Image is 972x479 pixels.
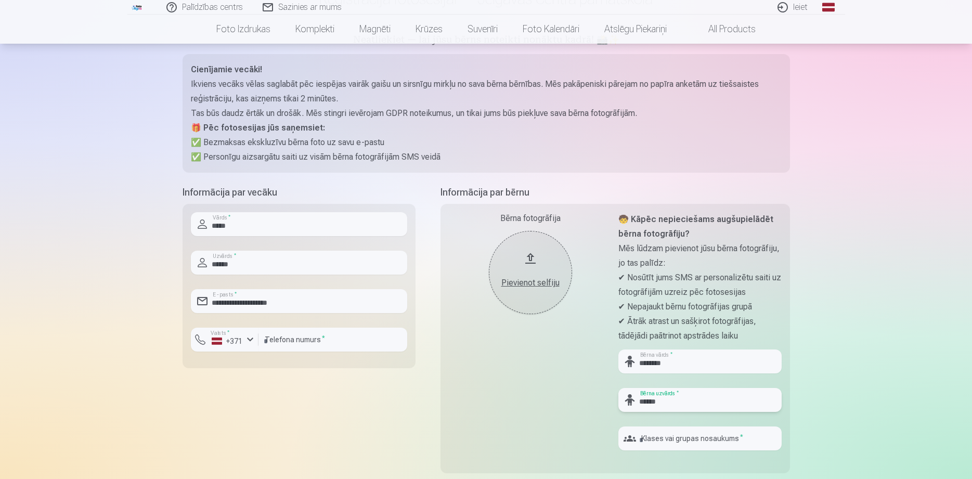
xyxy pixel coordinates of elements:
h5: Informācija par vecāku [183,185,416,200]
h5: Informācija par bērnu [440,185,790,200]
strong: 🧒 Kāpēc nepieciešams augšupielādēt bērna fotogrāfiju? [618,214,773,239]
div: +371 [212,336,243,346]
a: Krūzes [403,15,455,44]
div: Pievienot selfiju [499,277,562,289]
button: Valsts*+371 [191,328,258,352]
a: Komplekti [283,15,347,44]
button: Pievienot selfiju [489,231,572,314]
p: ✅ Personīgu aizsargātu saiti uz visām bērna fotogrāfijām SMS veidā [191,150,782,164]
a: Foto izdrukas [204,15,283,44]
a: Foto kalendāri [510,15,592,44]
p: Ikviens vecāks vēlas saglabāt pēc iespējas vairāk gaišu un sirsnīgu mirkļu no sava bērna bērnības... [191,77,782,106]
strong: 🎁 Pēc fotosesijas jūs saņemsiet: [191,123,325,133]
div: Bērna fotogrāfija [449,212,612,225]
label: Valsts [208,329,233,337]
a: Atslēgu piekariņi [592,15,679,44]
p: ✔ Ātrāk atrast un sašķirot fotogrāfijas, tādējādi paātrinot apstrādes laiku [618,314,782,343]
p: Tas būs daudz ērtāk un drošāk. Mēs stingri ievērojam GDPR noteikumus, un tikai jums būs piekļuve ... [191,106,782,121]
strong: Cienījamie vecāki! [191,64,262,74]
a: Suvenīri [455,15,510,44]
a: Magnēti [347,15,403,44]
a: All products [679,15,768,44]
p: ✔ Nosūtīt jums SMS ar personalizētu saiti uz fotogrāfijām uzreiz pēc fotosesijas [618,270,782,300]
p: Mēs lūdzam pievienot jūsu bērna fotogrāfiju, jo tas palīdz: [618,241,782,270]
img: /fa1 [132,4,143,10]
p: ✔ Nepajaukt bērnu fotogrāfijas grupā [618,300,782,314]
p: ✅ Bezmaksas ekskluzīvu bērna foto uz savu e-pastu [191,135,782,150]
